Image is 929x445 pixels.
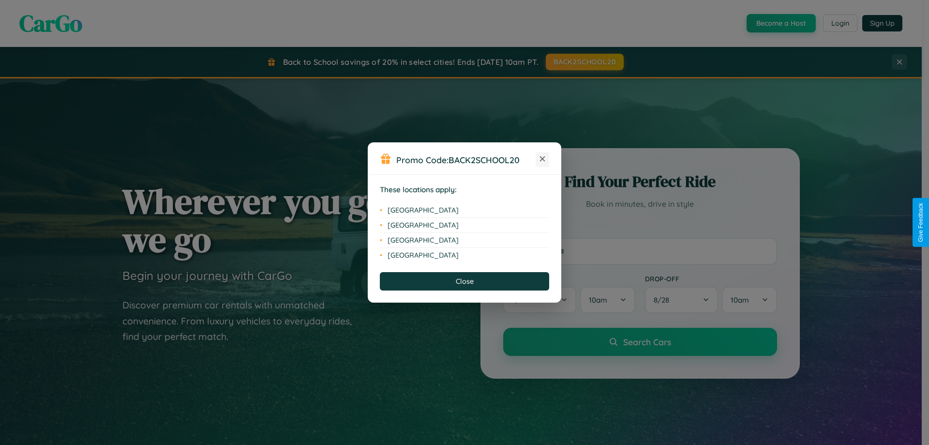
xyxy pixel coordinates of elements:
b: BACK2SCHOOL20 [449,154,520,165]
li: [GEOGRAPHIC_DATA] [380,248,549,262]
strong: These locations apply: [380,185,457,194]
h3: Promo Code: [396,154,536,165]
li: [GEOGRAPHIC_DATA] [380,218,549,233]
li: [GEOGRAPHIC_DATA] [380,203,549,218]
div: Give Feedback [917,203,924,242]
button: Close [380,272,549,291]
li: [GEOGRAPHIC_DATA] [380,233,549,248]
